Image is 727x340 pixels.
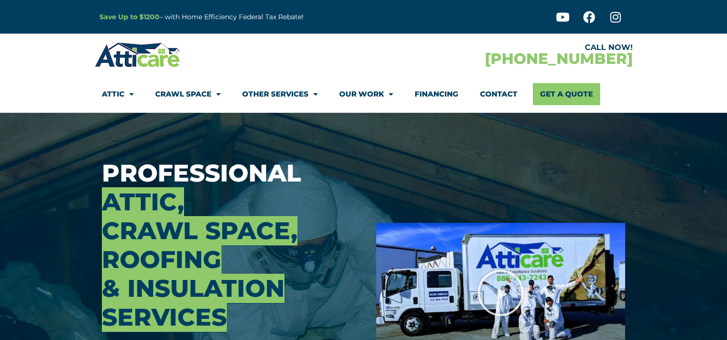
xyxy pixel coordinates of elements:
[102,83,134,105] a: Attic
[102,274,284,332] span: & Insulation Services
[99,12,160,21] a: Save Up to $1200
[533,83,600,105] a: Get A Quote
[155,83,221,105] a: Crawl Space
[364,44,633,51] div: CALL NOW!
[415,83,458,105] a: Financing
[480,83,518,105] a: Contact
[102,83,626,105] nav: Menu
[99,12,411,23] p: – with Home Efficiency Federal Tax Rebate!
[339,83,393,105] a: Our Work
[102,187,297,274] span: Attic, Crawl Space, Roofing
[477,269,525,317] div: Play Video
[242,83,318,105] a: Other Services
